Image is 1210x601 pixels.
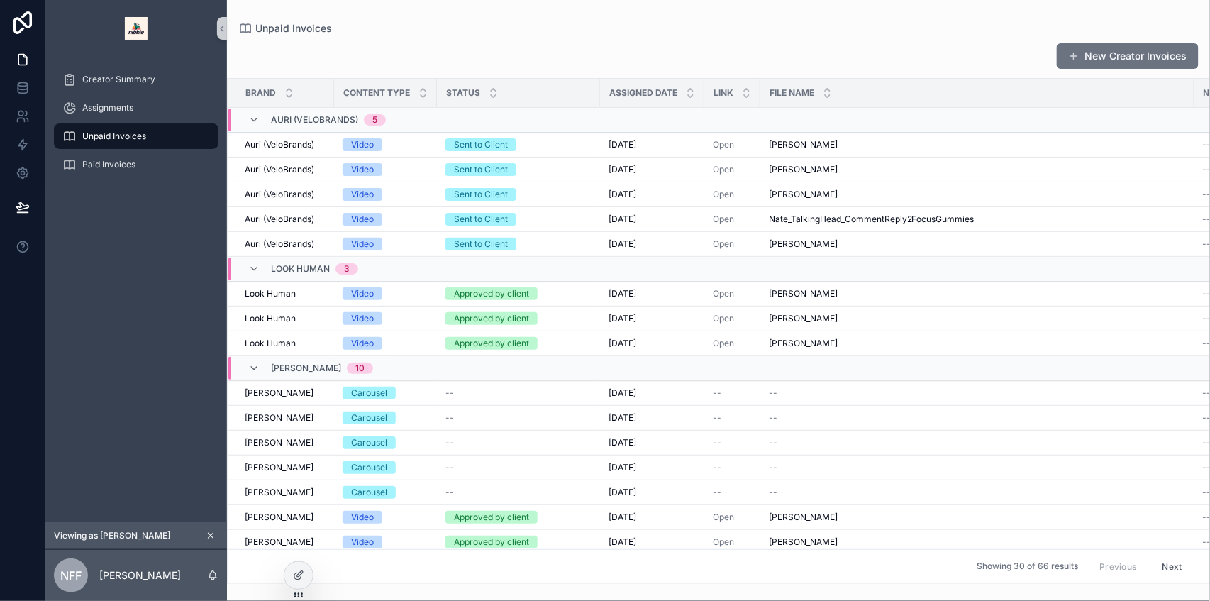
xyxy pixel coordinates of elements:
a: [PERSON_NAME] [769,139,1186,150]
a: [DATE] [609,214,696,225]
span: Brand [245,87,276,99]
a: Approved by client [445,337,592,350]
a: -- [445,387,592,399]
span: Auri (VeloBrands) [245,139,314,150]
span: [PERSON_NAME] [769,139,838,150]
a: [PERSON_NAME] [769,313,1186,324]
a: [DATE] [609,512,696,523]
a: Open [713,536,734,547]
a: [PERSON_NAME] [769,238,1186,250]
span: Showing 30 of 66 results [977,561,1078,573]
span: [DATE] [609,189,636,200]
a: Open [713,214,752,225]
span: [PERSON_NAME] [769,338,838,349]
button: New Creator Invoices [1057,43,1199,69]
span: Look Human [245,313,296,324]
span: -- [769,412,777,424]
span: Look Human [271,263,330,275]
span: -- [713,412,721,424]
div: Carousel [351,461,387,474]
a: Assignments [54,95,218,121]
a: Unpaid Invoices [238,21,332,35]
span: -- [445,387,454,399]
span: [PERSON_NAME] [245,437,313,448]
a: Open [713,288,734,299]
img: App logo [125,17,148,40]
div: Carousel [351,436,387,449]
span: Look Human [245,288,296,299]
span: [PERSON_NAME] [769,238,838,250]
span: [PERSON_NAME] [245,487,313,498]
a: Creator Summary [54,67,218,92]
a: Approved by client [445,287,592,300]
a: [DATE] [609,338,696,349]
a: -- [769,412,1186,424]
div: Video [351,163,374,176]
span: Link [714,87,733,99]
a: [DATE] [609,462,696,473]
a: Video [343,511,428,524]
div: Video [351,287,374,300]
a: Sent to Client [445,238,592,250]
div: Approved by client [454,312,529,325]
div: 5 [372,114,377,126]
a: Look Human [245,338,326,349]
a: Open [713,288,752,299]
a: -- [713,412,752,424]
span: Auri (VeloBrands) [245,164,314,175]
div: 10 [355,363,365,374]
div: Video [351,337,374,350]
span: Auri (VeloBrands) [245,189,314,200]
a: [DATE] [609,536,696,548]
a: [DATE] [609,139,696,150]
a: [PERSON_NAME] [245,387,326,399]
a: Approved by client [445,511,592,524]
span: [PERSON_NAME] [245,536,313,548]
span: [DATE] [609,338,636,349]
a: -- [713,487,752,498]
span: [DATE] [609,387,636,399]
span: [PERSON_NAME] [271,363,341,374]
div: Sent to Client [454,188,508,201]
div: 3 [344,263,350,275]
span: Assignments [82,102,133,114]
a: Video [343,163,428,176]
span: [DATE] [609,238,636,250]
span: -- [769,487,777,498]
span: [DATE] [609,512,636,523]
a: -- [713,437,752,448]
a: Open [713,313,734,324]
a: Nate_TalkingHead_CommentReply2FocusGummies [769,214,1186,225]
a: Auri (VeloBrands) [245,164,326,175]
div: Approved by client [454,536,529,548]
div: Video [351,312,374,325]
a: Open [713,238,752,250]
a: [DATE] [609,387,696,399]
div: Video [351,511,374,524]
a: -- [445,412,592,424]
a: [DATE] [609,288,696,299]
div: Video [351,138,374,151]
a: Open [713,214,734,224]
div: Sent to Client [454,163,508,176]
a: Carousel [343,436,428,449]
span: Status [446,87,480,99]
a: [PERSON_NAME] [769,338,1186,349]
a: Sent to Client [445,213,592,226]
span: Viewing as [PERSON_NAME] [54,530,170,541]
span: Auri (VeloBrands) [271,114,358,126]
span: [DATE] [609,313,636,324]
a: [PERSON_NAME] [245,412,326,424]
div: Approved by client [454,337,529,350]
a: [DATE] [609,238,696,250]
span: [PERSON_NAME] [769,313,838,324]
a: Open [713,189,752,200]
span: -- [445,412,454,424]
a: Sent to Client [445,188,592,201]
a: Approved by client [445,312,592,325]
div: Carousel [351,486,387,499]
span: [PERSON_NAME] [769,189,838,200]
span: [DATE] [609,462,636,473]
a: -- [445,437,592,448]
span: -- [769,462,777,473]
